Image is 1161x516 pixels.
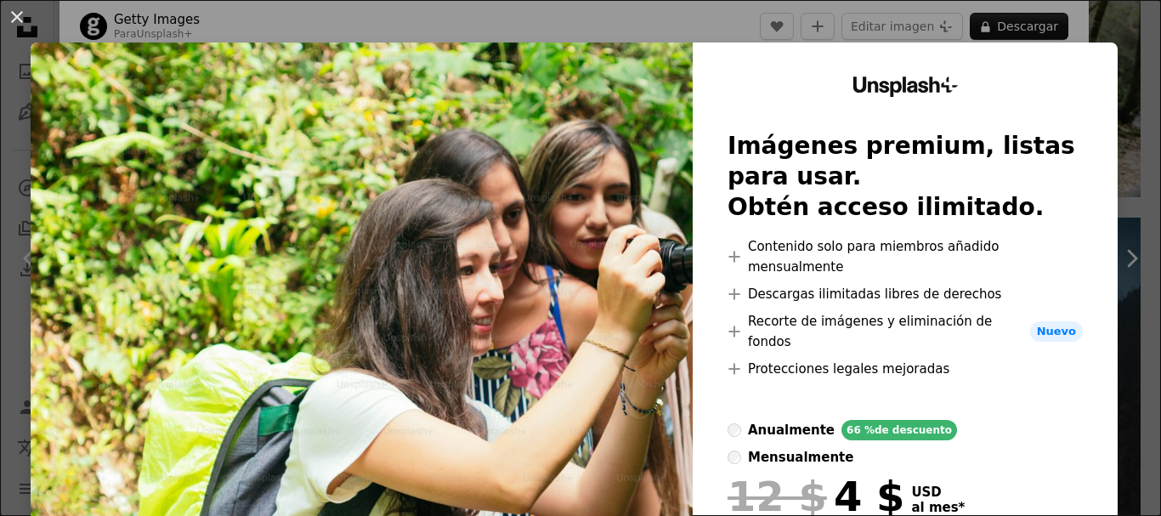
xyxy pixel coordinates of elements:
[728,236,1083,277] li: Contenido solo para miembros añadido mensualmente
[748,420,835,440] div: anualmente
[728,451,741,464] input: mensualmente
[911,485,965,500] span: USD
[841,420,957,440] div: 66 % de descuento
[1030,321,1083,342] span: Nuevo
[728,423,741,437] input: anualmente66 %de descuento
[728,284,1083,304] li: Descargas ilimitadas libres de derechos
[748,447,853,468] div: mensualmente
[728,131,1083,223] h2: Imágenes premium, listas para usar. Obtén acceso ilimitado.
[728,359,1083,379] li: Protecciones legales mejoradas
[728,311,1083,352] li: Recorte de imágenes y eliminación de fondos
[911,500,965,515] span: al mes *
